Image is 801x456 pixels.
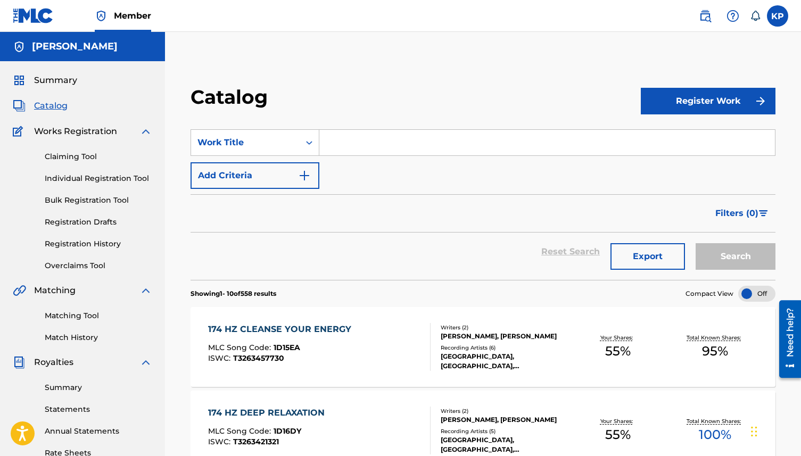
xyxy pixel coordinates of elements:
a: Match History [45,332,152,343]
span: 55 % [605,342,631,361]
span: Works Registration [34,125,117,138]
button: Register Work [641,88,775,114]
span: 95 % [702,342,728,361]
span: ISWC : [208,353,233,363]
div: Recording Artists ( 5 ) [441,427,569,435]
span: 55 % [605,425,631,444]
img: 9d2ae6d4665cec9f34b9.svg [298,169,311,182]
a: Individual Registration Tool [45,173,152,184]
a: CatalogCatalog [13,100,68,112]
p: Your Shares: [600,417,635,425]
img: Works Registration [13,125,27,138]
img: filter [759,210,768,217]
span: ISWC : [208,437,233,446]
img: expand [139,125,152,138]
div: Writers ( 2 ) [441,324,569,331]
a: 174 HZ CLEANSE YOUR ENERGYMLC Song Code:1D15EAISWC:T3263457730Writers (2)[PERSON_NAME], [PERSON_N... [191,307,775,387]
img: Catalog [13,100,26,112]
a: SummarySummary [13,74,77,87]
a: Bulk Registration Tool [45,195,152,206]
div: Notifications [750,11,761,21]
div: [PERSON_NAME], [PERSON_NAME] [441,331,569,341]
span: Summary [34,74,77,87]
div: Work Title [197,136,293,149]
div: Drag [751,416,757,447]
form: Search Form [191,129,775,280]
div: User Menu [767,5,788,27]
span: 1D15EA [274,343,300,352]
div: Help [722,5,744,27]
div: Recording Artists ( 6 ) [441,344,569,352]
span: T3263457730 [233,353,284,363]
a: Overclaims Tool [45,260,152,271]
img: Matching [13,284,26,297]
a: Statements [45,404,152,415]
div: 174 HZ DEEP RELAXATION [208,407,330,419]
p: Total Known Shares: [687,417,744,425]
img: f7272a7cc735f4ea7f67.svg [754,95,767,107]
span: Matching [34,284,76,297]
img: Royalties [13,356,26,369]
img: search [699,10,712,22]
a: Summary [45,382,152,393]
span: Filters ( 0 ) [715,207,758,220]
span: MLC Song Code : [208,343,274,352]
a: Claiming Tool [45,151,152,162]
span: 1D16DY [274,426,301,436]
div: [GEOGRAPHIC_DATA], [GEOGRAPHIC_DATA], [GEOGRAPHIC_DATA], [GEOGRAPHIC_DATA], [GEOGRAPHIC_DATA] [441,352,569,371]
h5: Kai Potter [32,40,118,53]
span: Member [114,10,151,22]
div: [GEOGRAPHIC_DATA], [GEOGRAPHIC_DATA], [GEOGRAPHIC_DATA], [GEOGRAPHIC_DATA], [GEOGRAPHIC_DATA] [441,435,569,454]
div: [PERSON_NAME], [PERSON_NAME] [441,415,569,425]
span: 100 % [699,425,731,444]
img: expand [139,356,152,369]
img: Top Rightsholder [95,10,108,22]
a: Annual Statements [45,426,152,437]
h2: Catalog [191,85,273,109]
button: Export [610,243,685,270]
a: Public Search [695,5,716,27]
iframe: Resource Center [771,296,801,382]
span: Catalog [34,100,68,112]
a: Registration Drafts [45,217,152,228]
img: MLC Logo [13,8,54,23]
img: help [726,10,739,22]
img: Summary [13,74,26,87]
span: Royalties [34,356,73,369]
span: T3263421321 [233,437,279,446]
a: Registration History [45,238,152,250]
div: 174 HZ CLEANSE YOUR ENERGY [208,323,357,336]
span: Compact View [686,289,733,299]
p: Your Shares: [600,334,635,342]
p: Total Known Shares: [687,334,744,342]
img: expand [139,284,152,297]
a: Matching Tool [45,310,152,321]
div: Writers ( 2 ) [441,407,569,415]
iframe: Chat Widget [748,405,801,456]
p: Showing 1 - 10 of 558 results [191,289,276,299]
span: MLC Song Code : [208,426,274,436]
button: Filters (0) [709,200,775,227]
button: Add Criteria [191,162,319,189]
img: Accounts [13,40,26,53]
